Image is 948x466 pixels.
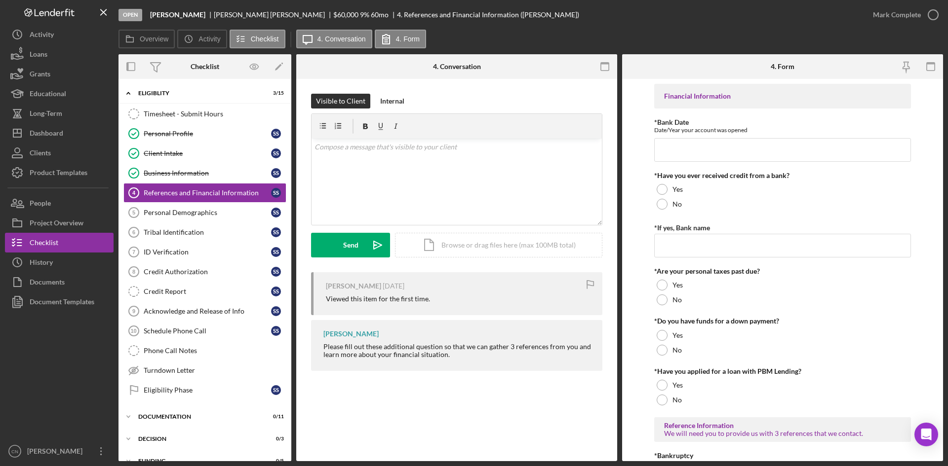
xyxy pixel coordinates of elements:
[132,210,135,215] tspan: 5
[271,188,281,198] div: S S
[343,233,358,257] div: Send
[914,423,938,446] div: Open Intercom Messenger
[144,386,271,394] div: Eligibility Phase
[271,129,281,139] div: S S
[271,227,281,237] div: S S
[5,143,114,163] a: Clients
[360,11,369,19] div: 9 %
[323,343,592,358] div: Please fill out these additional question so that we can gather 3 references from you and learn m...
[654,267,911,275] div: *Are your personal taxes past due?
[380,94,404,108] div: Internal
[144,366,286,374] div: Turndown Letter
[271,306,281,316] div: S S
[266,414,284,420] div: 0 / 11
[672,296,682,304] label: No
[144,130,271,138] div: Personal Profile
[123,380,286,400] a: Eligibility PhaseSS
[150,11,205,19] b: [PERSON_NAME]
[863,5,943,25] button: Mark Complete
[123,360,286,380] a: Turndown Letter
[5,272,114,292] button: Documents
[123,124,286,143] a: Personal ProfileSS
[326,295,430,303] div: Viewed this item for the first time.
[271,326,281,336] div: S S
[132,190,136,196] tspan: 4
[123,262,286,282] a: 8Credit AuthorizationSS
[317,35,366,43] label: 4. Conversation
[123,104,286,124] a: Timesheet - Submit Hours
[383,282,404,290] time: 2025-08-21 17:56
[144,209,271,216] div: Personal Demographics
[30,104,62,126] div: Long-Term
[25,441,89,464] div: [PERSON_NAME]
[144,248,271,256] div: ID Verification
[5,441,114,461] button: CN[PERSON_NAME]
[123,301,286,321] a: 9Acknowledge and Release of InfoSS
[123,203,286,222] a: 5Personal DemographicsSS
[30,25,54,47] div: Activity
[311,233,390,257] button: Send
[30,123,63,145] div: Dashboard
[177,30,227,48] button: Activity
[654,367,911,375] div: *Have you applied for a loan with PBM Lending?
[30,84,66,106] div: Educational
[654,317,911,325] div: *Do you have funds for a down payment?
[132,269,135,275] tspan: 8
[30,143,51,165] div: Clients
[132,308,135,314] tspan: 9
[132,249,135,255] tspan: 7
[5,163,114,182] button: Product Templates
[266,90,284,96] div: 3 / 15
[672,185,683,193] label: Yes
[271,148,281,158] div: S S
[144,149,271,157] div: Client Intake
[316,94,365,108] div: Visible to Client
[271,168,281,178] div: S S
[123,163,286,183] a: Business InformationSS
[672,200,682,208] label: No
[30,163,87,185] div: Product Templates
[5,123,114,143] a: Dashboard
[271,287,281,296] div: S S
[664,92,901,100] div: Financial Information
[138,414,259,420] div: Documentation
[771,63,794,71] div: 4. Form
[138,458,259,464] div: Funding
[271,385,281,395] div: S S
[323,330,379,338] div: [PERSON_NAME]
[654,172,911,179] div: *Have you ever received credit from a bank?
[672,381,683,389] label: Yes
[375,94,409,108] button: Internal
[198,35,220,43] label: Activity
[5,44,114,64] a: Loans
[138,90,259,96] div: Eligiblity
[123,341,286,360] a: Phone Call Notes
[123,222,286,242] a: 6Tribal IdentificationSS
[654,126,911,134] div: Date/Year your account was opened
[654,223,710,232] label: *If yes, Bank name
[271,208,281,217] div: S S
[326,282,381,290] div: [PERSON_NAME]
[5,104,114,123] button: Long-Term
[118,9,142,21] div: Open
[144,327,271,335] div: Schedule Phone Call
[5,292,114,312] button: Document Templates
[333,11,358,19] div: $60,000
[118,30,175,48] button: Overview
[664,430,901,437] div: We will need you to provide us with 3 references that we contact.
[144,268,271,276] div: Credit Authorization
[30,272,65,294] div: Documents
[5,233,114,252] button: Checklist
[140,35,168,43] label: Overview
[311,94,370,108] button: Visible to Client
[5,64,114,84] button: Grants
[5,252,114,272] button: History
[5,25,114,44] button: Activity
[144,189,271,197] div: References and Financial Information
[5,84,114,104] button: Educational
[271,267,281,277] div: S S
